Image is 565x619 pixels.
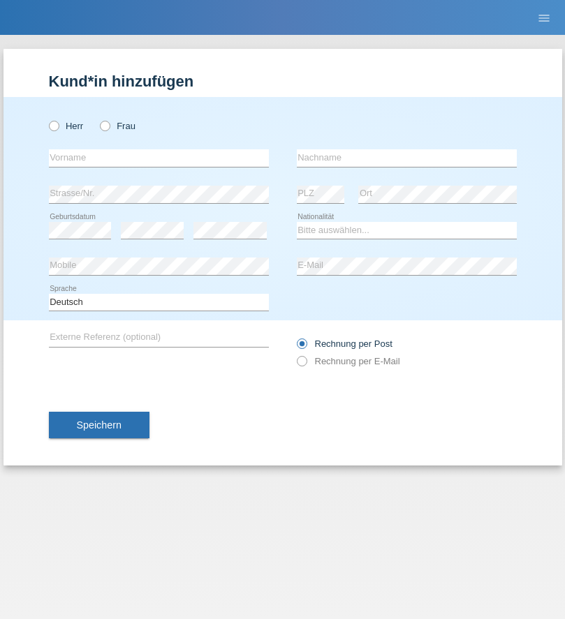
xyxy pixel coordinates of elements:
[49,121,84,131] label: Herr
[297,338,306,356] input: Rechnung per Post
[77,419,122,431] span: Speichern
[100,121,109,130] input: Frau
[537,11,551,25] i: menu
[297,356,306,373] input: Rechnung per E-Mail
[530,13,558,22] a: menu
[297,338,392,349] label: Rechnung per Post
[49,121,58,130] input: Herr
[49,412,149,438] button: Speichern
[49,73,517,90] h1: Kund*in hinzufügen
[297,356,400,366] label: Rechnung per E-Mail
[100,121,135,131] label: Frau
